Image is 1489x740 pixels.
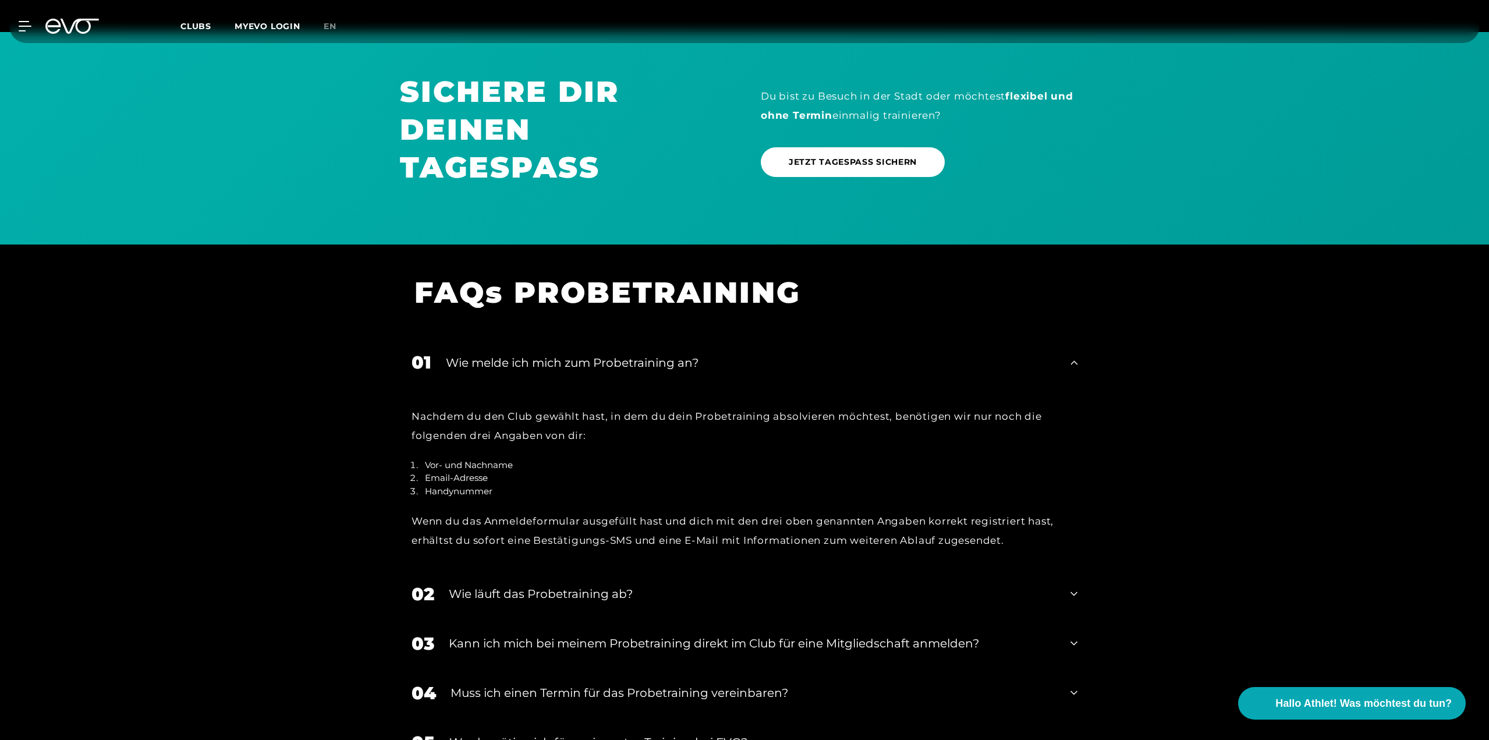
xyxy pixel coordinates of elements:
[324,21,336,31] span: en
[412,631,434,657] div: 03
[412,680,436,706] div: 04
[412,349,431,376] div: 01
[446,354,1056,371] div: Wie melde ich mich zum Probetraining an?
[761,87,1089,125] div: Du bist zu Besuch in der Stadt oder möchtest einmalig trainieren?
[449,635,1056,652] div: Kann ich mich bei meinem Probetraining direkt im Club für eine Mitgliedschaft anmelden?
[180,21,211,31] span: Clubs
[400,73,728,186] h1: SICHERE DIR DEINEN TAGESPASS
[235,21,300,31] a: MYEVO LOGIN
[1238,687,1466,720] button: Hallo Athlet! Was möchtest du tun?
[420,459,1077,472] li: Vor- und Nachname
[412,512,1077,550] div: Wenn du das Anmeldeformular ausgefüllt hast und dich mit den drei oben genannten Angaben korrekt ...
[789,156,917,168] span: JETZT TAGESPASS SICHERN
[412,581,434,607] div: 02
[449,585,1056,603] div: Wie läuft das Probetraining ab?
[1275,696,1452,711] span: Hallo Athlet! Was möchtest du tun?
[180,20,235,31] a: Clubs
[324,20,350,33] a: en
[451,684,1056,702] div: Muss ich einen Termin für das Probetraining vereinbaren?
[420,472,1077,485] li: Email-Adresse
[412,407,1077,445] div: Nachdem du den Club gewählt hast, in dem du dein Probetraining absolvieren möchtest, benötigen wi...
[761,147,945,177] a: JETZT TAGESPASS SICHERN
[414,274,1060,311] h1: FAQs PROBETRAINING
[420,485,1077,498] li: Handynummer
